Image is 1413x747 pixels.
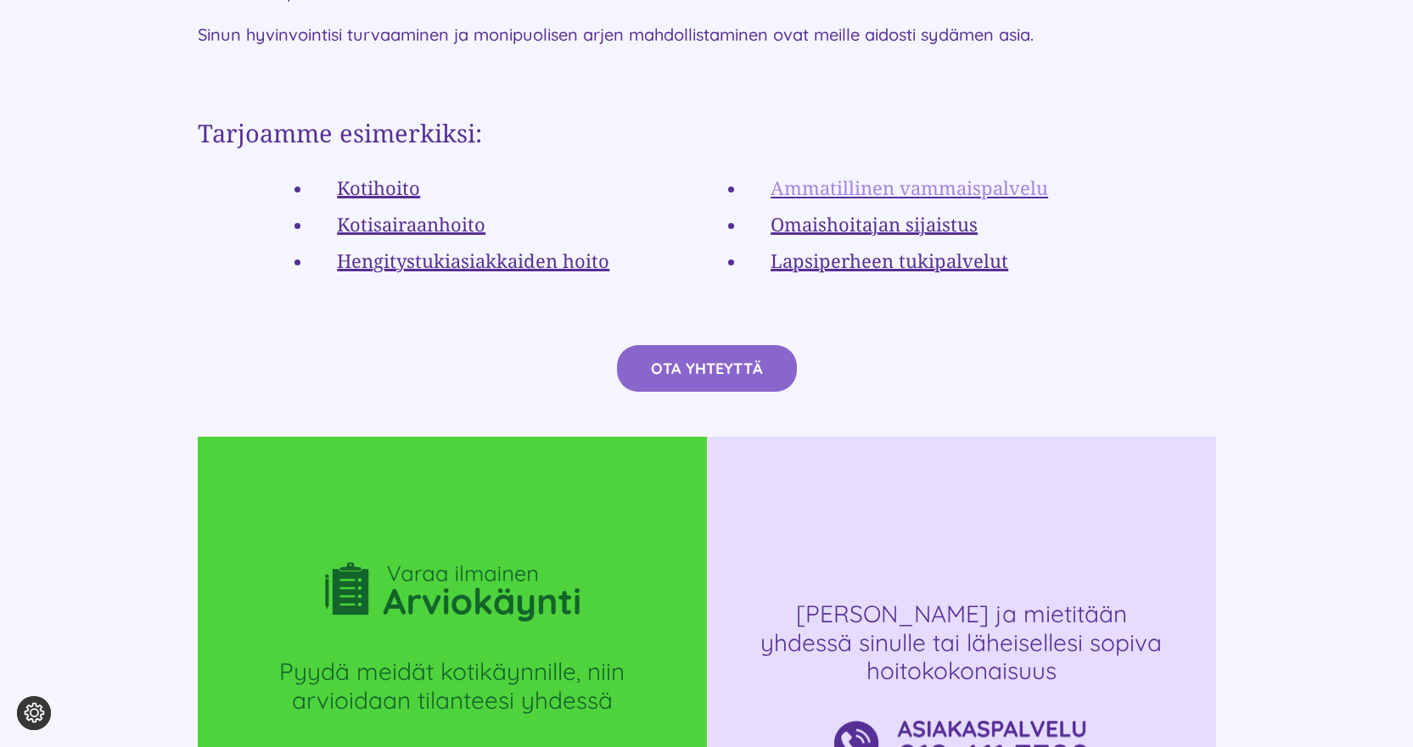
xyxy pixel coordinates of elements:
h2: Tarjoamme esimerkiksi: [198,117,1216,149]
p: Sinun hyvinvointisi turvaaminen ja monipuolisen arjen mahdollistaminen ovat meille aidosti sydäme... [198,22,1216,47]
a: Ammatillinen vammaispalvelu [771,175,1048,200]
a: Hengitystukiasiakkaiden hoito [337,248,609,273]
a: OTA YHTEYTTÄ [617,345,797,392]
a: Lapsiperheen tukipalvelut [771,248,1008,273]
a: Omaishoitajan sijaistus [771,211,978,237]
a: mesimarja [834,718,1089,739]
h4: Pyydä meidät kotikäynnille, niin arvioidaan tilanteesi yhdessä [274,657,631,714]
h4: [PERSON_NAME] ja mietitään yhdessä sinulle tai läheisellesi sopiva hoitokokonaisuus [758,599,1165,685]
a: Kotisairaanhoito [337,211,485,237]
span: OTA YHTEYTTÄ [651,360,763,377]
a: Kotihoito [337,175,420,200]
button: Evästeasetukset [17,696,51,730]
